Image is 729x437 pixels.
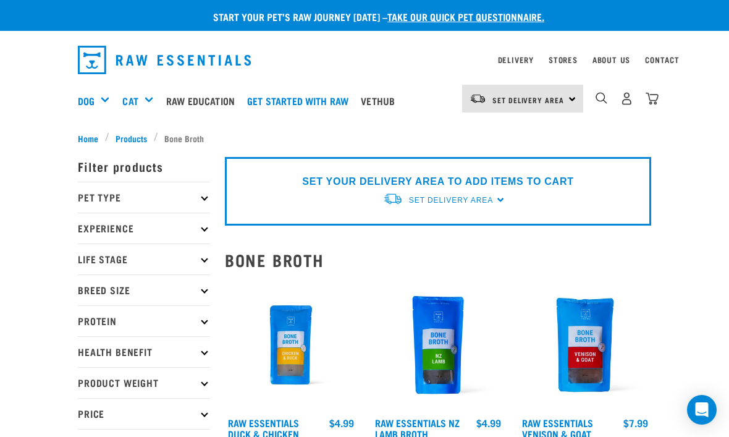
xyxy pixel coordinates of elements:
[109,132,154,145] a: Products
[78,132,105,145] a: Home
[244,76,358,125] a: Get started with Raw
[78,132,98,145] span: Home
[375,420,460,436] a: Raw Essentials NZ Lamb Broth
[78,367,210,398] p: Product Weight
[78,182,210,213] p: Pet Type
[116,132,147,145] span: Products
[519,279,651,411] img: Raw Essentials Venison Goat Novel Protein Hypoallergenic Bone Broth Cats & Dogs
[78,132,651,145] nav: breadcrumbs
[387,14,544,19] a: take our quick pet questionnaire.
[122,93,138,108] a: Cat
[596,92,607,104] img: home-icon-1@2x.png
[329,417,354,428] div: $4.99
[68,41,661,79] nav: dropdown navigation
[372,279,504,411] img: Raw Essentials New Zealand Lamb Bone Broth For Cats & Dogs
[163,76,244,125] a: Raw Education
[620,92,633,105] img: user.png
[78,398,210,429] p: Price
[78,274,210,305] p: Breed Size
[687,395,717,425] div: Open Intercom Messenger
[549,57,578,62] a: Stores
[358,76,404,125] a: Vethub
[470,93,486,104] img: van-moving.png
[646,92,659,105] img: home-icon@2x.png
[623,417,648,428] div: $7.99
[78,305,210,336] p: Protein
[78,46,251,74] img: Raw Essentials Logo
[302,174,573,189] p: SET YOUR DELIVERY AREA TO ADD ITEMS TO CART
[78,93,95,108] a: Dog
[225,279,357,411] img: RE Product Shoot 2023 Nov8793 1
[592,57,630,62] a: About Us
[409,196,493,205] span: Set Delivery Area
[498,57,534,62] a: Delivery
[78,213,210,244] p: Experience
[645,57,680,62] a: Contact
[492,98,564,102] span: Set Delivery Area
[225,250,651,269] h2: Bone Broth
[78,151,210,182] p: Filter products
[383,192,403,205] img: van-moving.png
[476,417,501,428] div: $4.99
[78,336,210,367] p: Health Benefit
[78,244,210,274] p: Life Stage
